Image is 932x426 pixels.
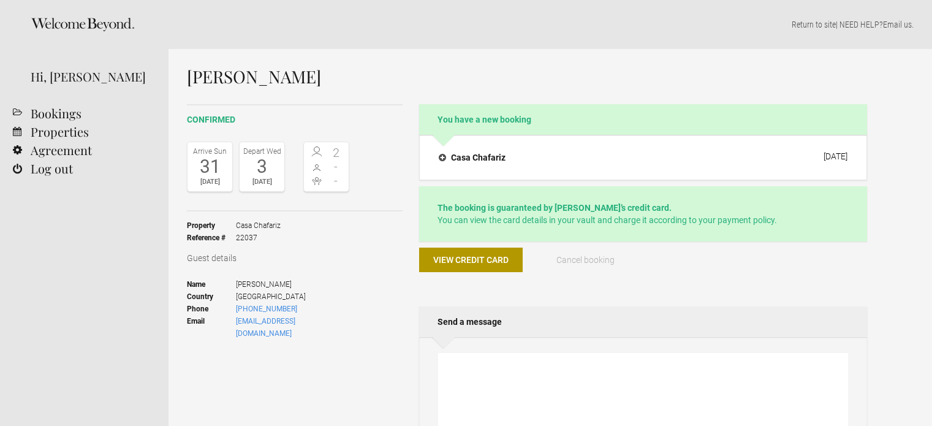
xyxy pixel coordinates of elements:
[236,232,281,244] span: 22037
[327,146,346,159] span: 2
[191,158,229,176] div: 31
[883,20,912,29] a: Email us
[187,67,867,86] h1: [PERSON_NAME]
[187,219,236,232] strong: Property
[187,18,914,31] p: | NEED HELP? .
[439,151,506,164] h4: Casa Chafariz
[429,145,857,170] button: Casa Chafariz [DATE]
[534,248,638,272] button: Cancel booking
[438,202,849,226] p: You can view the card details in your vault and charge it according to your payment policy.
[243,158,281,176] div: 3
[31,67,150,86] div: Hi, [PERSON_NAME]
[187,291,236,303] strong: Country
[327,161,346,173] span: -
[191,176,229,188] div: [DATE]
[236,219,281,232] span: Casa Chafariz
[187,315,236,340] strong: Email
[419,306,867,337] h2: Send a message
[236,291,349,303] span: [GEOGRAPHIC_DATA]
[438,203,672,213] strong: The booking is guaranteed by [PERSON_NAME]’s credit card.
[556,255,615,265] span: Cancel booking
[243,145,281,158] div: Depart Wed
[419,104,867,135] h2: You have a new booking
[236,317,295,338] a: [EMAIL_ADDRESS][DOMAIN_NAME]
[236,278,349,291] span: [PERSON_NAME]
[327,175,346,187] span: -
[419,248,523,272] button: View credit card
[191,145,229,158] div: Arrive Sun
[187,232,236,244] strong: Reference #
[187,252,403,264] h3: Guest details
[187,113,403,126] h2: confirmed
[236,305,297,313] a: [PHONE_NUMBER]
[433,255,509,265] span: View credit card
[824,151,847,161] div: [DATE]
[187,278,236,291] strong: Name
[243,176,281,188] div: [DATE]
[792,20,836,29] a: Return to site
[187,303,236,315] strong: Phone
